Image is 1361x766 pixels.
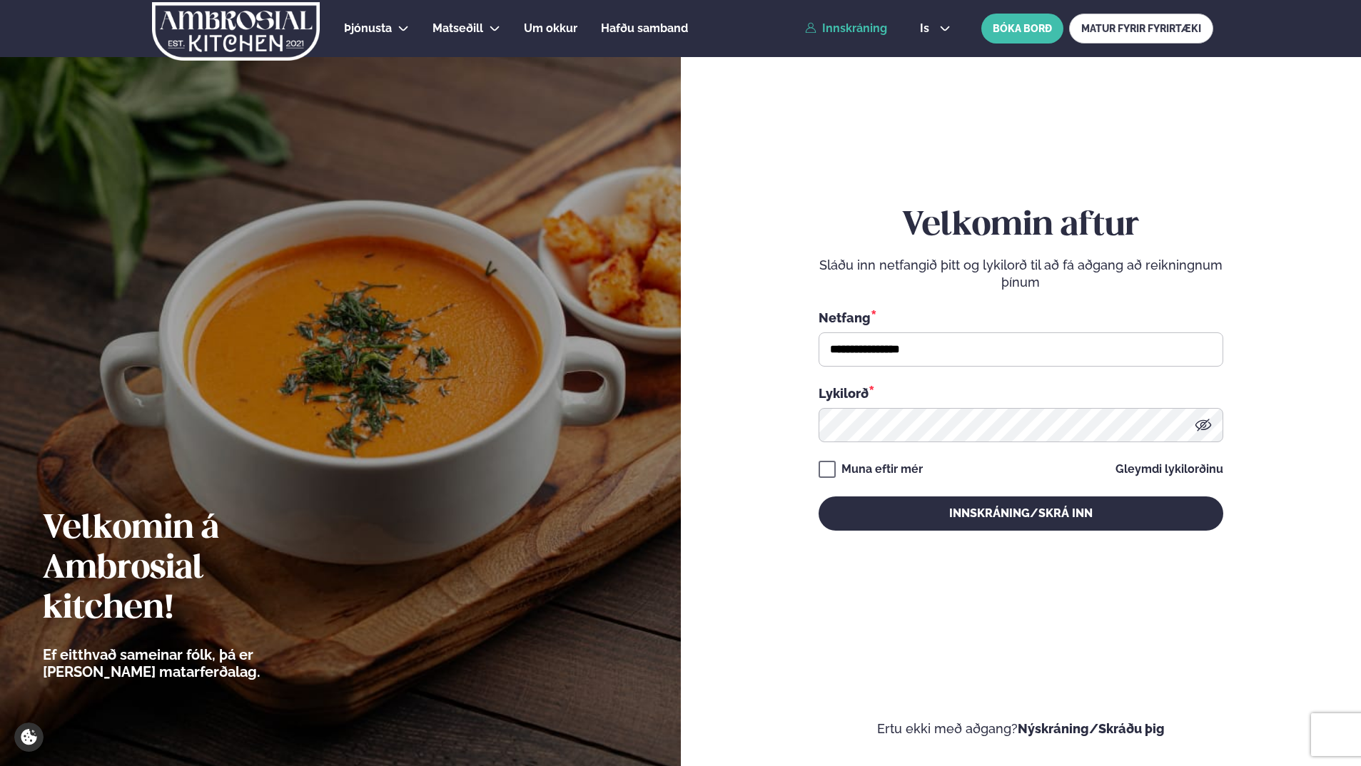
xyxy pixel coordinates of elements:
a: Matseðill [432,20,483,37]
button: BÓKA BORÐ [981,14,1063,44]
a: Nýskráning/Skráðu þig [1018,721,1165,736]
button: is [909,23,962,34]
img: logo [151,2,321,61]
span: Matseðill [432,21,483,35]
h2: Velkomin á Ambrosial kitchen! [43,509,339,629]
a: MATUR FYRIR FYRIRTÆKI [1069,14,1213,44]
span: Hafðu samband [601,21,688,35]
div: Lykilorð [819,384,1223,402]
div: Netfang [819,308,1223,327]
span: Þjónusta [344,21,392,35]
p: Sláðu inn netfangið þitt og lykilorð til að fá aðgang að reikningnum þínum [819,257,1223,291]
span: Um okkur [524,21,577,35]
a: Þjónusta [344,20,392,37]
a: Gleymdi lykilorðinu [1115,464,1223,475]
h2: Velkomin aftur [819,206,1223,246]
p: Ertu ekki með aðgang? [724,720,1319,737]
a: Innskráning [805,22,887,35]
p: Ef eitthvað sameinar fólk, þá er [PERSON_NAME] matarferðalag. [43,646,339,680]
a: Hafðu samband [601,20,688,37]
a: Um okkur [524,20,577,37]
a: Cookie settings [14,722,44,752]
button: Innskráning/Skrá inn [819,496,1223,531]
span: is [920,23,934,34]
